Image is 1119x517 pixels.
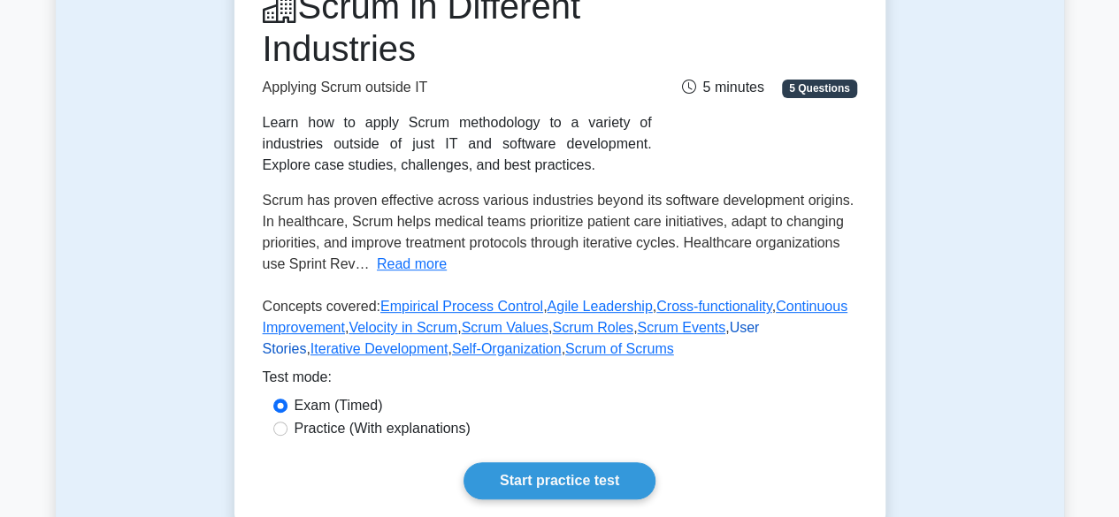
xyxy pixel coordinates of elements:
[452,341,562,356] a: Self-Organization
[462,320,548,335] a: Scrum Values
[310,341,448,356] a: Iterative Development
[380,299,543,314] a: Empirical Process Control
[547,299,652,314] a: Agile Leadership
[782,80,856,97] span: 5 Questions
[656,299,771,314] a: Cross-functionality
[263,77,652,98] p: Applying Scrum outside IT
[295,395,383,416] label: Exam (Timed)
[552,320,633,335] a: Scrum Roles
[464,462,655,499] a: Start practice test
[637,320,725,335] a: Scrum Events
[349,320,457,335] a: Velocity in Scrum
[263,296,857,367] p: Concepts covered: , , , , , , , , , , ,
[295,418,471,439] label: Practice (With explanations)
[263,320,760,356] a: User Stories
[377,254,447,275] button: Read more
[565,341,674,356] a: Scrum of Scrums
[263,193,854,271] span: Scrum has proven effective across various industries beyond its software development origins. In ...
[681,80,763,95] span: 5 minutes
[263,367,857,395] div: Test mode:
[263,112,652,176] div: Learn how to apply Scrum methodology to a variety of industries outside of just IT and software d...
